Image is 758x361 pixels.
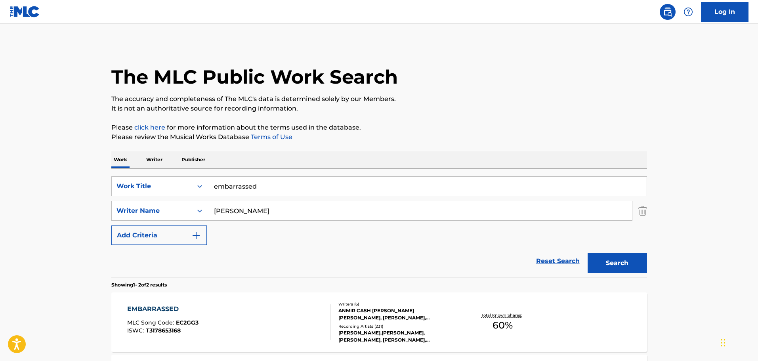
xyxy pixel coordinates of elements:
[127,319,176,326] span: MLC Song Code :
[660,4,676,20] a: Public Search
[111,292,647,352] a: EMBARRASSEDMLC Song Code:EC2GG3ISWC:T3178653168Writers (6)ANMIR CASH [PERSON_NAME] [PERSON_NAME],...
[338,301,458,307] div: Writers ( 6 )
[10,6,40,17] img: MLC Logo
[721,331,726,355] div: Drag
[176,319,199,326] span: EC2GG3
[718,323,758,361] iframe: Chat Widget
[338,323,458,329] div: Recording Artists ( 231 )
[111,225,207,245] button: Add Criteria
[111,151,130,168] p: Work
[111,104,647,113] p: It is not an authoritative source for recording information.
[638,201,647,221] img: Delete Criterion
[588,253,647,273] button: Search
[680,4,696,20] div: Help
[144,151,165,168] p: Writer
[146,327,181,334] span: T3178653168
[179,151,208,168] p: Publisher
[134,124,165,131] a: click here
[701,2,748,22] a: Log In
[111,123,647,132] p: Please for more information about the terms used in the database.
[493,318,513,332] span: 60 %
[111,94,647,104] p: The accuracy and completeness of The MLC's data is determined solely by our Members.
[116,181,188,191] div: Work Title
[249,133,292,141] a: Terms of Use
[338,307,458,321] div: ANMIR CASH [PERSON_NAME] [PERSON_NAME], [PERSON_NAME], [PERSON_NAME], [PERSON_NAME], [PERSON_NAME...
[684,7,693,17] img: help
[663,7,672,17] img: search
[111,65,398,89] h1: The MLC Public Work Search
[481,312,524,318] p: Total Known Shares:
[191,231,201,240] img: 9d2ae6d4665cec9f34b9.svg
[111,281,167,288] p: Showing 1 - 2 of 2 results
[127,304,199,314] div: EMBARRASSED
[532,252,584,270] a: Reset Search
[111,132,647,142] p: Please review the Musical Works Database
[127,327,146,334] span: ISWC :
[111,176,647,277] form: Search Form
[116,206,188,216] div: Writer Name
[338,329,458,344] div: [PERSON_NAME],[PERSON_NAME], [PERSON_NAME], [PERSON_NAME], [PERSON_NAME],[PERSON_NAME], [PERSON_N...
